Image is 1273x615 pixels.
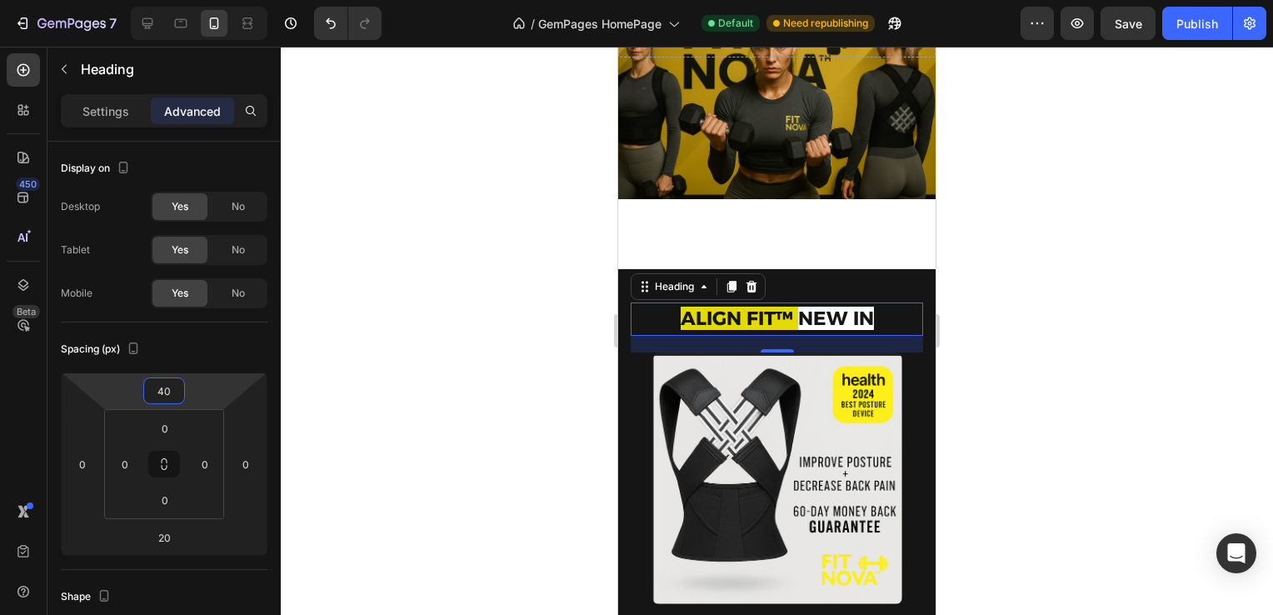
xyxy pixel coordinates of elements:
div: Open Intercom Messenger [1216,533,1256,573]
input: 0px [148,487,182,512]
input: 0px [112,452,137,477]
span: / [531,15,535,32]
span: No [232,286,245,301]
span: Save [1115,17,1142,31]
div: Spacing (px) [61,338,143,361]
div: Mobile [61,286,92,301]
p: Heading [81,59,261,79]
div: Display on [61,157,133,180]
p: Settings [82,102,129,120]
span: Yes [172,242,188,257]
p: Advanced [164,102,221,120]
div: Tablet [61,242,90,257]
div: 450 [16,177,40,191]
input: 0 [233,452,258,477]
span: No [232,199,245,214]
input: 0 [70,452,95,477]
div: Undo/Redo [314,7,382,40]
div: Shape [61,586,114,608]
p: 7 [109,13,117,33]
div: Beta [12,305,40,318]
span: Need republishing [783,16,868,31]
button: Save [1101,7,1156,40]
button: Publish [1162,7,1232,40]
input: 0px [148,416,182,441]
span: Yes [172,286,188,301]
span: Default [718,16,753,31]
input: 40 [147,378,181,403]
div: Publish [1176,15,1218,32]
span: No [232,242,245,257]
div: Desktop [61,199,100,214]
input: 0px [192,452,217,477]
span: Yes [172,199,188,214]
span: GemPages HomePage [538,15,661,32]
iframe: Design area [618,47,936,615]
input: 20 [147,525,181,550]
button: 7 [7,7,124,40]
